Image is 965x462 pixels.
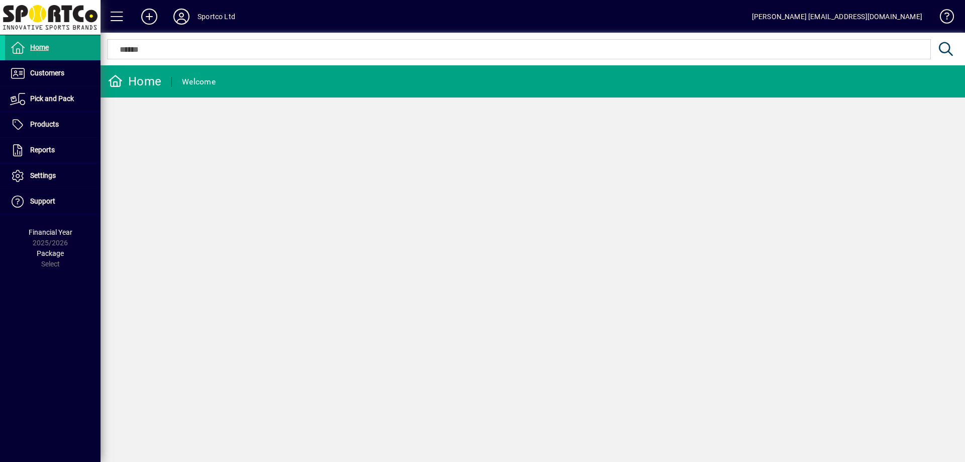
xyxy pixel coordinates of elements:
[133,8,165,26] button: Add
[30,197,55,205] span: Support
[5,112,101,137] a: Products
[108,73,161,89] div: Home
[752,9,922,25] div: [PERSON_NAME] [EMAIL_ADDRESS][DOMAIN_NAME]
[30,120,59,128] span: Products
[165,8,198,26] button: Profile
[198,9,235,25] div: Sportco Ltd
[30,95,74,103] span: Pick and Pack
[30,171,56,179] span: Settings
[5,163,101,189] a: Settings
[29,228,72,236] span: Financial Year
[37,249,64,257] span: Package
[5,61,101,86] a: Customers
[182,74,216,90] div: Welcome
[30,146,55,154] span: Reports
[5,189,101,214] a: Support
[30,69,64,77] span: Customers
[5,86,101,112] a: Pick and Pack
[932,2,952,35] a: Knowledge Base
[30,43,49,51] span: Home
[5,138,101,163] a: Reports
